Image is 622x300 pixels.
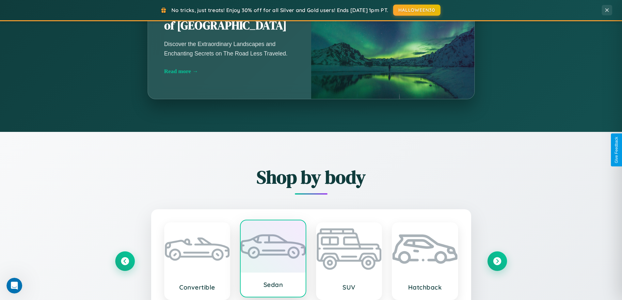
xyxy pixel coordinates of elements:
h3: SUV [323,283,375,291]
div: Read more → [164,68,295,75]
p: Discover the Extraordinary Landscapes and Enchanting Secrets on The Road Less Traveled. [164,39,295,58]
h3: Sedan [247,281,299,289]
h3: Hatchback [399,283,451,291]
h2: Unearthing the Mystique of [GEOGRAPHIC_DATA] [164,3,295,33]
button: HALLOWEEN30 [393,5,440,16]
iframe: Intercom live chat [7,278,22,293]
h3: Convertible [171,283,223,291]
div: Give Feedback [614,137,619,163]
span: No tricks, just treats! Enjoy 30% off for all Silver and Gold users! Ends [DATE] 1pm PT. [171,7,388,13]
h2: Shop by body [115,165,507,190]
